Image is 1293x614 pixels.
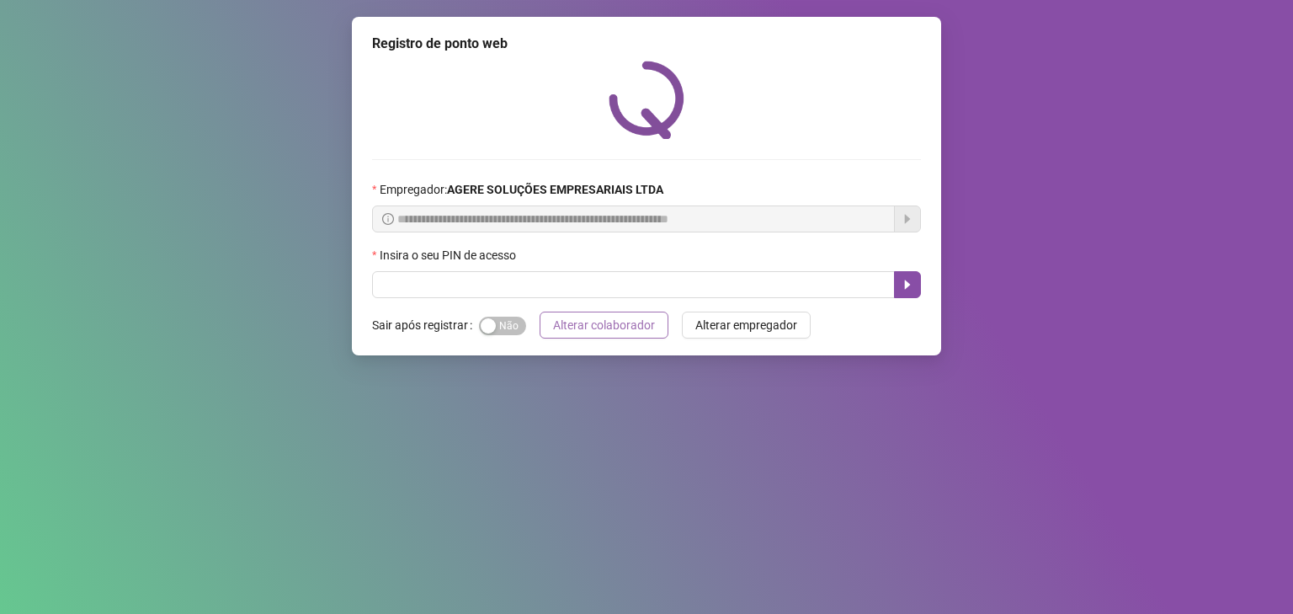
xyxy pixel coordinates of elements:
[540,312,668,339] button: Alterar colaborador
[682,312,811,339] button: Alterar empregador
[372,312,479,339] label: Sair após registrar
[380,180,663,199] span: Empregador :
[372,246,527,264] label: Insira o seu PIN de acesso
[553,316,655,334] span: Alterar colaborador
[372,34,921,54] div: Registro de ponto web
[901,278,914,291] span: caret-right
[447,183,663,196] strong: AGERE SOLUÇÕES EMPRESARIAIS LTDA
[695,316,797,334] span: Alterar empregador
[382,213,394,225] span: info-circle
[609,61,684,139] img: QRPoint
